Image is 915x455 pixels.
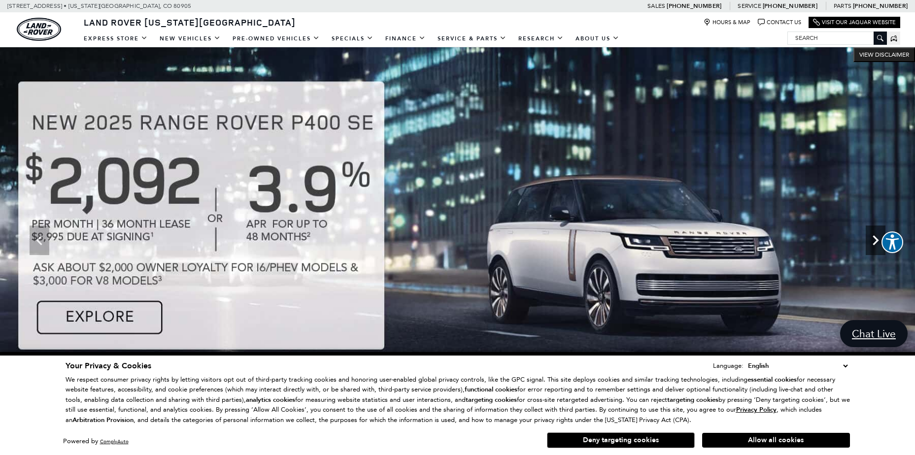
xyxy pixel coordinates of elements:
[758,19,801,26] a: Contact Us
[66,360,151,371] span: Your Privacy & Cookies
[465,385,517,394] strong: functional cookies
[66,375,850,425] p: We respect consumer privacy rights by letting visitors opt out of third-party tracking cookies an...
[63,438,129,445] div: Powered by
[736,405,777,414] u: Privacy Policy
[72,416,134,424] strong: Arbitration Provision
[738,2,761,9] span: Service
[30,226,49,255] div: Previous
[847,327,901,340] span: Chat Live
[227,30,326,47] a: Pre-Owned Vehicles
[667,2,721,10] a: [PHONE_NUMBER]
[704,19,750,26] a: Hours & Map
[746,360,850,371] select: Language Select
[84,16,296,28] span: Land Rover [US_STATE][GEOGRAPHIC_DATA]
[326,30,379,47] a: Specials
[834,2,851,9] span: Parts
[788,32,886,44] input: Search
[466,395,517,404] strong: targeting cookies
[512,30,570,47] a: Research
[78,30,625,47] nav: Main Navigation
[813,19,896,26] a: Visit Our Jaguar Website
[379,30,432,47] a: Finance
[747,375,797,384] strong: essential cookies
[246,395,295,404] strong: analytics cookies
[763,2,817,10] a: [PHONE_NUMBER]
[570,30,625,47] a: About Us
[702,433,850,448] button: Allow all cookies
[866,226,885,255] div: Next
[859,51,909,59] span: VIEW DISCLAIMER
[17,18,61,41] a: land-rover
[17,18,61,41] img: Land Rover
[432,30,512,47] a: Service & Parts
[840,320,908,347] a: Chat Live
[853,47,915,62] button: VIEW DISCLAIMER
[7,2,191,9] a: [STREET_ADDRESS] • [US_STATE][GEOGRAPHIC_DATA], CO 80905
[154,30,227,47] a: New Vehicles
[853,2,908,10] a: [PHONE_NUMBER]
[78,16,302,28] a: Land Rover [US_STATE][GEOGRAPHIC_DATA]
[881,231,903,255] aside: Accessibility Help Desk
[547,432,695,448] button: Deny targeting cookies
[647,2,665,9] span: Sales
[78,30,154,47] a: EXPRESS STORE
[100,438,129,445] a: ComplyAuto
[667,395,718,404] strong: targeting cookies
[713,362,744,369] div: Language:
[881,231,903,253] button: Explore your accessibility options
